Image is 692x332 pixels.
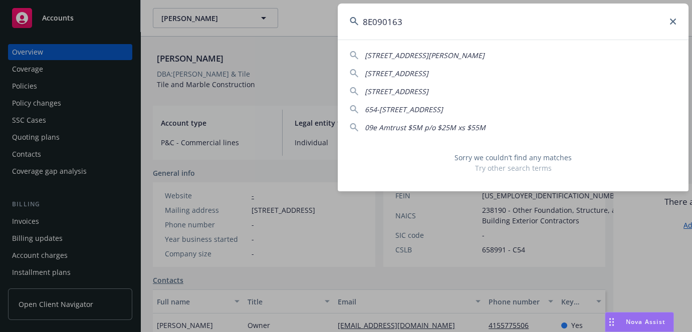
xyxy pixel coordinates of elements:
input: Search... [338,4,688,40]
span: 09e Amtrust $5M p/o $25M xs $55M [365,123,486,132]
div: Drag to move [605,312,618,331]
span: [STREET_ADDRESS][PERSON_NAME] [365,51,485,60]
span: [STREET_ADDRESS] [365,69,428,78]
span: [STREET_ADDRESS] [365,87,428,96]
span: 654-[STREET_ADDRESS] [365,105,443,114]
button: Nova Assist [605,312,674,332]
span: Try other search terms [350,163,676,173]
span: Nova Assist [626,317,665,326]
span: Sorry we couldn’t find any matches [350,152,676,163]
